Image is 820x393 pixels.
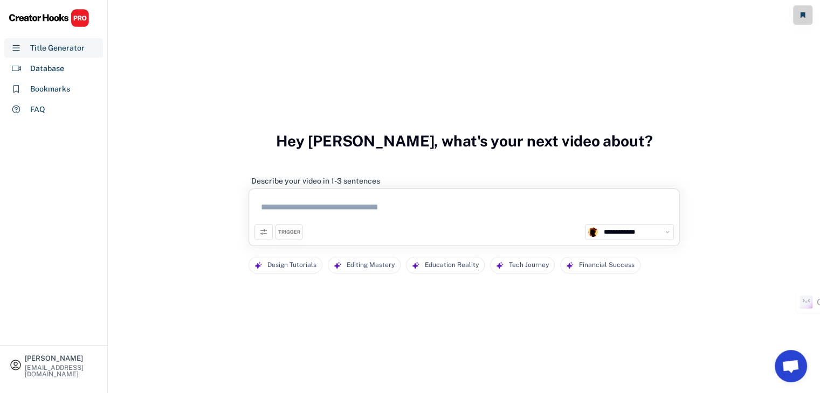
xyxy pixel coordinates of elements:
[425,257,479,273] div: Education Reality
[579,257,635,273] div: Financial Success
[30,104,45,115] div: FAQ
[9,9,89,27] img: CHPRO%20Logo.svg
[25,355,98,362] div: [PERSON_NAME]
[30,43,85,54] div: Title Generator
[30,63,64,74] div: Database
[25,364,98,377] div: [EMAIL_ADDRESS][DOMAIN_NAME]
[775,350,807,382] a: Open chat
[588,227,598,237] img: channels4_profile.jpg
[276,121,653,162] h3: Hey [PERSON_NAME], what's your next video about?
[267,257,316,273] div: Design Tutorials
[509,257,549,273] div: Tech Journey
[251,176,380,186] div: Describe your video in 1-3 sentences
[347,257,395,273] div: Editing Mastery
[30,83,70,95] div: Bookmarks
[278,229,300,236] div: TRIGGER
